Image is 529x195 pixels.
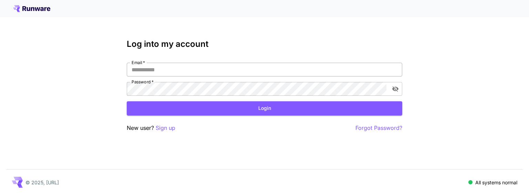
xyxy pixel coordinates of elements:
button: Forgot Password? [355,124,402,132]
button: Login [127,101,402,115]
label: Email [132,60,145,65]
label: Password [132,79,154,85]
p: All systems normal [475,179,517,186]
p: New user? [127,124,175,132]
button: toggle password visibility [389,83,402,95]
p: © 2025, [URL] [25,179,59,186]
h3: Log into my account [127,39,402,49]
button: Sign up [156,124,175,132]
